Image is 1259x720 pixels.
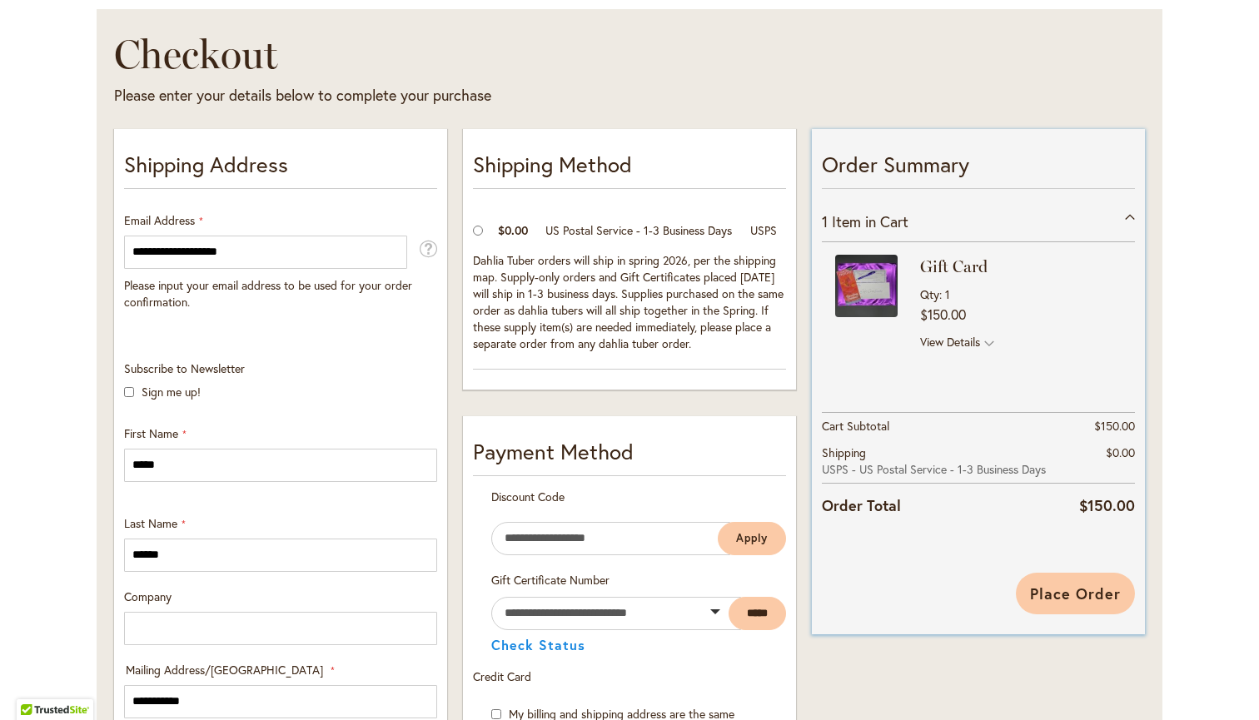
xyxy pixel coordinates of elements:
[498,222,528,238] span: $0.00
[822,149,1135,189] p: Order Summary
[473,668,531,684] span: Credit Card
[473,248,786,370] td: Dahlia Tuber orders will ship in spring 2026, per the shipping map. Supply-only orders and Gift C...
[1106,444,1135,460] span: $0.00
[537,218,743,248] td: US Postal Service - 1-3 Business Days
[124,212,195,228] span: Email Address
[491,572,610,588] span: Gift Certificate Number
[124,588,172,604] span: Company
[473,149,786,189] p: Shipping Method
[835,255,898,317] img: Gift Card
[920,255,1118,278] strong: Gift Card
[124,277,412,310] span: Please input your email address to be used for your order confirmation.
[124,425,178,441] span: First Name
[736,531,768,545] span: Apply
[124,149,437,189] p: Shipping Address
[832,211,908,231] span: Item in Cart
[1030,583,1121,603] span: Place Order
[822,444,866,460] span: Shipping
[822,461,1072,478] span: USPS - US Postal Service - 1-3 Business Days
[920,334,980,350] span: View Details
[1016,573,1135,614] button: Place Order
[473,436,786,476] div: Payment Method
[1079,495,1135,515] span: $150.00
[12,661,59,708] iframe: Launch Accessibility Center
[718,522,786,555] button: Apply
[822,493,901,517] strong: Order Total
[920,286,939,302] span: Qty
[920,305,966,323] span: $150.00
[742,218,786,248] td: USPS
[126,662,323,678] span: Mailing Address/[GEOGRAPHIC_DATA]
[124,515,177,531] span: Last Name
[491,638,585,652] button: Check Status
[114,85,846,107] div: Please enter your details below to complete your purchase
[822,211,828,231] span: 1
[114,29,846,79] h1: Checkout
[142,384,201,400] label: Sign me up!
[822,412,1072,439] th: Cart Subtotal
[1094,418,1135,434] span: $150.00
[491,489,565,504] span: Discount Code
[124,360,245,376] span: Subscribe to Newsletter
[945,286,950,302] span: 1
